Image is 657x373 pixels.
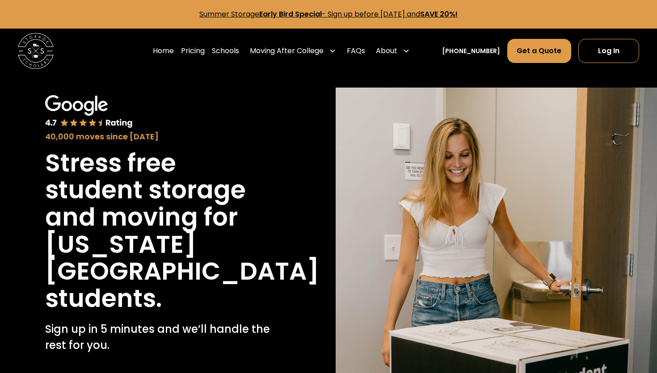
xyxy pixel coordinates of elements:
p: Sign up in 5 minutes and we’ll handle the rest for you. [45,321,277,353]
div: About [376,46,397,56]
div: Moving After College [246,38,340,63]
a: Summer StorageEarly Bird Special- Sign up before [DATE] andSAVE 20%! [199,9,458,19]
div: 40,000 moves since [DATE] [45,130,277,142]
a: FAQs [347,38,365,63]
h1: [US_STATE][GEOGRAPHIC_DATA] [45,231,319,285]
a: [PHONE_NUMBER] [442,46,500,56]
h1: students. [45,285,162,312]
a: Get a Quote [507,39,571,63]
div: About [372,38,413,63]
img: Storage Scholars main logo [18,33,54,69]
h1: Stress free student storage and moving for [45,150,277,231]
a: Home [153,38,174,63]
strong: SAVE 20%! [420,9,458,19]
a: Pricing [181,38,205,63]
a: Log In [578,39,639,63]
strong: Early Bird Special [259,9,322,19]
a: Schools [212,38,239,63]
div: Moving After College [250,46,324,56]
img: Google 4.7 star rating [45,95,133,129]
